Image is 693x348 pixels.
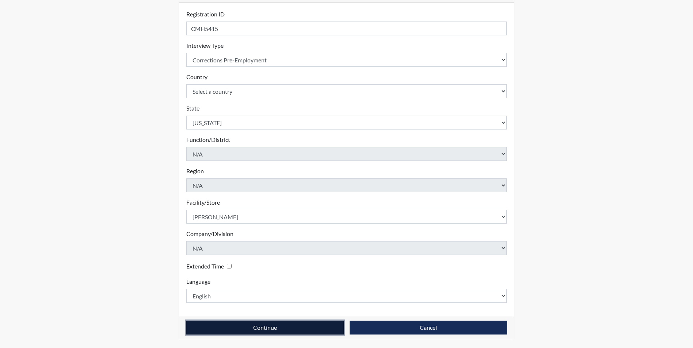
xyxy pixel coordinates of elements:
input: Insert a Registration ID, which needs to be a unique alphanumeric value for each interviewee [186,22,507,35]
label: Facility/Store [186,198,220,207]
label: State [186,104,199,113]
label: Function/District [186,135,230,144]
div: Checking this box will provide the interviewee with an accomodation of extra time to answer each ... [186,261,235,271]
label: Registration ID [186,10,225,19]
label: Company/Division [186,229,233,238]
label: Interview Type [186,41,224,50]
label: Language [186,277,210,286]
button: Cancel [350,321,507,335]
label: Country [186,73,207,81]
button: Continue [186,321,344,335]
label: Extended Time [186,262,224,271]
label: Region [186,167,204,175]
